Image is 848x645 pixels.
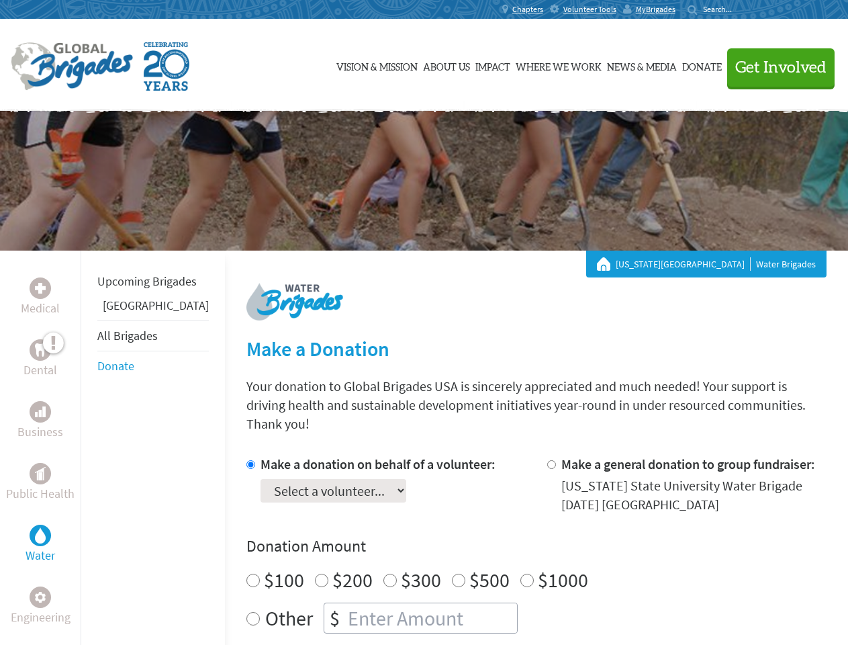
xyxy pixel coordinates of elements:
[97,296,209,320] li: Panama
[6,484,75,503] p: Public Health
[261,456,496,472] label: Make a donation on behalf of a volunteer:
[6,463,75,503] a: Public HealthPublic Health
[332,567,373,593] label: $200
[144,42,189,91] img: Global Brigades Celebrating 20 Years
[636,4,675,15] span: MyBrigades
[35,592,46,603] img: Engineering
[607,32,677,99] a: News & Media
[35,283,46,294] img: Medical
[23,361,57,380] p: Dental
[246,377,827,433] p: Your donation to Global Brigades USA is sincerely appreciated and much needed! Your support is dr...
[97,267,209,296] li: Upcoming Brigades
[265,603,313,634] label: Other
[35,467,46,480] img: Public Health
[538,567,588,593] label: $1000
[35,527,46,543] img: Water
[30,587,51,608] div: Engineering
[11,587,70,627] a: EngineeringEngineering
[23,339,57,380] a: DentalDental
[35,406,46,417] img: Business
[246,283,343,320] img: logo-water.png
[727,48,835,87] button: Get Involved
[516,32,602,99] a: Where We Work
[30,339,51,361] div: Dental
[423,32,470,99] a: About Us
[475,32,510,99] a: Impact
[11,608,70,627] p: Engineering
[246,535,827,557] h4: Donation Amount
[561,456,815,472] label: Make a general donation to group fundraiser:
[97,351,209,381] li: Donate
[324,603,345,633] div: $
[97,328,158,343] a: All Brigades
[26,546,55,565] p: Water
[97,358,134,374] a: Donate
[30,277,51,299] div: Medical
[35,343,46,356] img: Dental
[17,423,63,441] p: Business
[616,257,751,271] a: [US_STATE][GEOGRAPHIC_DATA]
[336,32,418,99] a: Vision & Mission
[30,463,51,484] div: Public Health
[246,337,827,361] h2: Make a Donation
[264,567,304,593] label: $100
[30,401,51,423] div: Business
[703,4,741,14] input: Search...
[97,273,197,289] a: Upcoming Brigades
[682,32,722,99] a: Donate
[345,603,517,633] input: Enter Amount
[21,299,60,318] p: Medical
[735,60,827,76] span: Get Involved
[401,567,441,593] label: $300
[469,567,510,593] label: $500
[103,298,209,313] a: [GEOGRAPHIC_DATA]
[30,525,51,546] div: Water
[11,42,133,91] img: Global Brigades Logo
[97,320,209,351] li: All Brigades
[561,476,827,514] div: [US_STATE] State University Water Brigade [DATE] [GEOGRAPHIC_DATA]
[597,257,816,271] div: Water Brigades
[26,525,55,565] a: WaterWater
[512,4,543,15] span: Chapters
[563,4,616,15] span: Volunteer Tools
[17,401,63,441] a: BusinessBusiness
[21,277,60,318] a: MedicalMedical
